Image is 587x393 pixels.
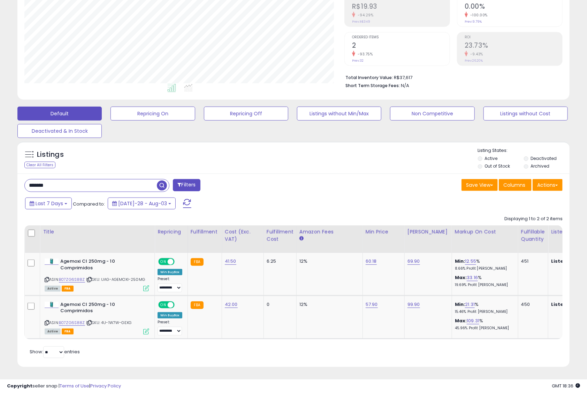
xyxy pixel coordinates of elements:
a: 99.90 [407,301,420,308]
a: 60.18 [366,258,377,265]
span: Compared to: [73,201,105,207]
span: Ordered Items [352,36,450,39]
div: Win BuyBox [158,269,182,275]
p: 19.69% Profit [PERSON_NAME] [455,283,513,287]
small: FBA [191,258,204,266]
p: 15.46% Profit [PERSON_NAME] [455,309,513,314]
a: B07ZG6S88Z [59,320,85,326]
a: 109.31 [467,317,479,324]
span: FBA [62,329,74,334]
small: -94.29% [355,13,374,18]
b: Min: [455,301,465,308]
b: Listed Price: [551,301,583,308]
div: Markup on Cost [455,228,515,236]
button: Columns [499,179,532,191]
b: Agemoxi Cl 250mg - 10 Comprimidos [60,258,145,273]
small: Prev: R$349 [352,20,370,24]
p: 45.96% Profit [PERSON_NAME] [455,326,513,331]
small: FBA [191,301,204,309]
div: Cost (Exc. VAT) [225,228,261,243]
button: Listings without Min/Max [297,107,381,121]
div: seller snap | | [7,383,121,390]
small: Prev: 26.20% [465,59,483,63]
span: FBA [62,286,74,292]
a: 12.55 [465,258,476,265]
button: Filters [173,179,200,191]
a: 42.00 [225,301,238,308]
div: 451 [521,258,543,264]
span: All listings currently available for purchase on Amazon [45,286,61,292]
div: Displaying 1 to 2 of 2 items [504,216,563,222]
div: Title [43,228,152,236]
span: Show: entries [30,348,80,355]
div: Preset: [158,277,182,292]
a: Terms of Use [60,383,89,389]
span: All listings currently available for purchase on Amazon [45,329,61,334]
div: Amazon Fees [299,228,360,236]
b: Short Term Storage Fees: [345,83,400,88]
small: -93.75% [355,52,373,57]
span: Last 7 Days [36,200,63,207]
span: 2025-08-11 18:36 GMT [552,383,580,389]
button: Repricing On [110,107,195,121]
button: Default [17,107,102,121]
h5: Listings [37,150,64,160]
div: ASIN: [45,258,149,291]
span: ON [159,302,168,308]
a: 57.90 [366,301,378,308]
div: 450 [521,301,543,308]
h2: 0.00% [465,2,562,12]
li: R$37,617 [345,73,557,81]
div: Repricing [158,228,185,236]
button: Deactivated & In Stock [17,124,102,138]
a: 41.50 [225,258,236,265]
b: Max: [455,317,467,324]
small: -9.43% [468,52,483,57]
a: 33.16 [467,274,478,281]
label: Deactivated [531,155,557,161]
div: % [455,258,513,271]
button: Save View [462,179,498,191]
div: 12% [299,301,357,308]
img: 21YJlXgjXBL._SL40_.jpg [45,302,59,308]
label: Out of Stock [485,163,510,169]
span: | SKU: UAG-AGEMOXI-250MG [86,277,145,282]
button: Non Competitive [390,107,474,121]
span: Columns [503,182,525,188]
a: 69.90 [407,258,420,265]
label: Archived [531,163,549,169]
div: 6.25 [267,258,291,264]
small: Prev: 9.79% [465,20,482,24]
button: Repricing Off [204,107,288,121]
span: N/A [401,82,409,89]
div: 0 [267,301,291,308]
p: Listing States: [478,147,570,154]
span: [DATE]-28 - Aug-03 [118,200,167,207]
strong: Copyright [7,383,32,389]
span: OFF [174,302,185,308]
img: 21YJlXgjXBL._SL40_.jpg [45,259,59,264]
b: Agemoxi Cl 250mg - 10 Comprimidos [60,301,145,316]
div: Fulfillable Quantity [521,228,545,243]
p: 8.66% Profit [PERSON_NAME] [455,266,513,271]
label: Active [485,155,497,161]
div: Fulfillment [191,228,219,236]
small: Prev: 32 [352,59,364,63]
div: [PERSON_NAME] [407,228,449,236]
a: Privacy Policy [90,383,121,389]
div: Min Price [366,228,402,236]
div: % [455,275,513,287]
div: Win BuyBox [158,312,182,318]
button: Listings without Cost [483,107,568,121]
span: | SKU: 4U-1W7W-GEXG [86,320,131,325]
div: Clear All Filters [24,162,55,168]
th: The percentage added to the cost of goods (COGS) that forms the calculator for Min & Max prices. [452,225,518,253]
b: Max: [455,274,467,281]
b: Total Inventory Value: [345,75,393,80]
small: Amazon Fees. [299,236,304,242]
button: Actions [533,179,563,191]
div: Preset: [158,320,182,336]
a: B07ZG6S88Z [59,277,85,283]
h2: R$19.93 [352,2,450,12]
span: ROI [465,36,562,39]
